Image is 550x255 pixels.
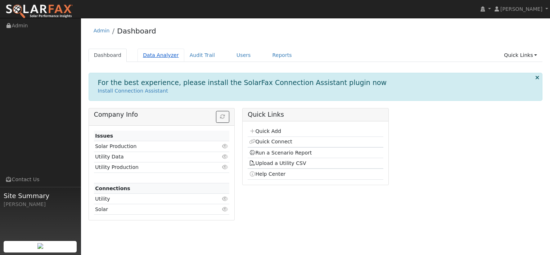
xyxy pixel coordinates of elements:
a: Quick Add [249,128,281,134]
a: Quick Links [499,49,542,62]
a: Dashboard [89,49,127,62]
i: Click to view [222,144,228,149]
a: Run a Scenario Report [249,150,312,156]
h5: Quick Links [248,111,383,118]
strong: Issues [95,133,113,139]
td: Solar [94,204,208,215]
a: Upload a Utility CSV [249,160,306,166]
td: Solar Production [94,141,208,152]
i: Click to view [222,154,228,159]
td: Utility Production [94,162,208,173]
a: Data Analyzer [137,49,184,62]
a: Quick Connect [249,139,292,144]
td: Utility Data [94,152,208,162]
strong: Connections [95,185,130,191]
h1: For the best experience, please install the SolarFax Connection Assistant plugin now [98,79,387,87]
a: Help Center [249,171,286,177]
img: SolarFax [5,4,73,19]
span: [PERSON_NAME] [500,6,542,12]
h5: Company Info [94,111,229,118]
a: Dashboard [117,27,156,35]
a: Admin [94,28,110,33]
span: Site Summary [4,191,77,201]
a: Reports [267,49,297,62]
i: Click to view [222,207,228,212]
img: retrieve [37,243,43,249]
a: Users [231,49,256,62]
a: Audit Trail [184,49,220,62]
div: [PERSON_NAME] [4,201,77,208]
i: Click to view [222,165,228,170]
i: Click to view [222,196,228,201]
td: Utility [94,194,208,204]
a: Install Connection Assistant [98,88,168,94]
